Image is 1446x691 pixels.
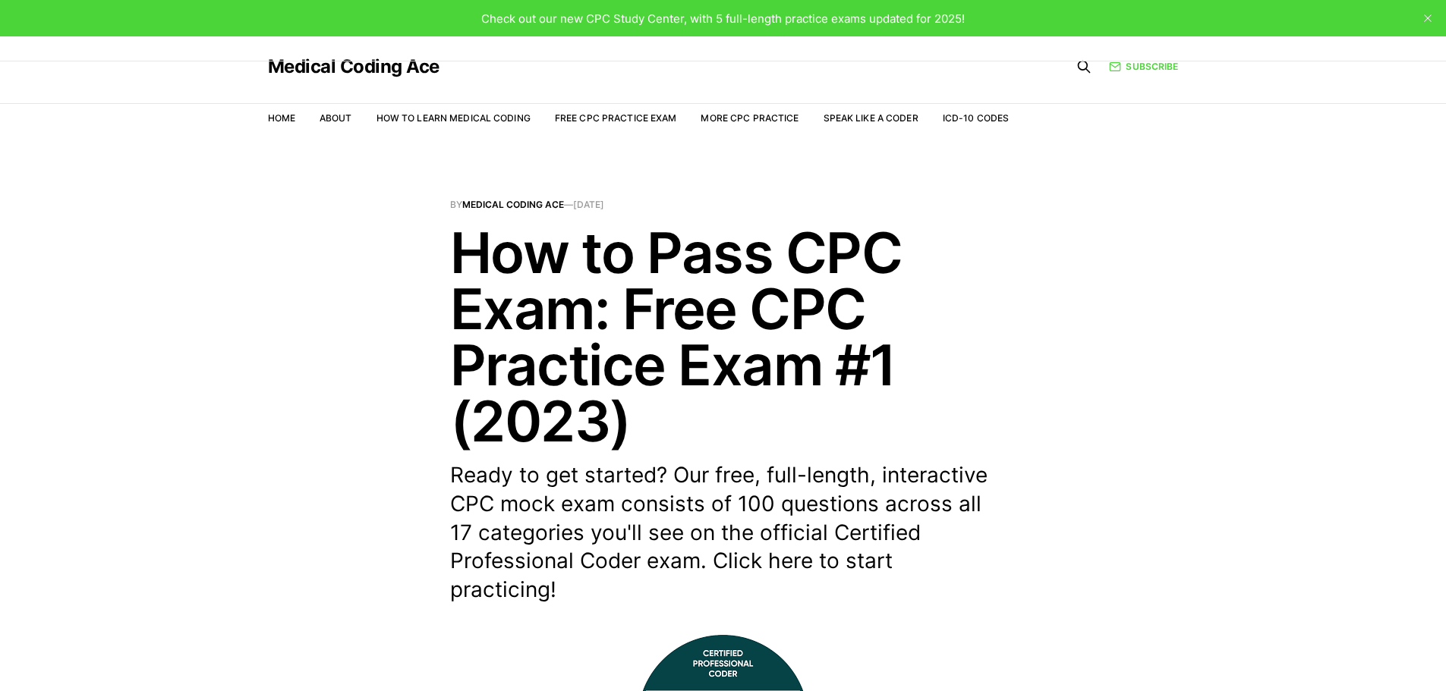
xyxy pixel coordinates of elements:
[1416,6,1440,30] button: close
[1199,617,1446,691] iframe: portal-trigger
[268,112,295,124] a: Home
[450,225,997,449] h1: How to Pass CPC Exam: Free CPC Practice Exam #1 (2023)
[824,112,918,124] a: Speak Like a Coder
[450,200,997,209] span: By —
[943,112,1009,124] a: ICD-10 Codes
[701,112,799,124] a: More CPC Practice
[376,112,531,124] a: How to Learn Medical Coding
[320,112,352,124] a: About
[481,11,965,26] span: Check out our new CPC Study Center, with 5 full-length practice exams updated for 2025!
[1109,59,1178,74] a: Subscribe
[450,461,997,605] p: Ready to get started? Our free, full-length, interactive CPC mock exam consists of 100 questions ...
[462,199,564,210] a: Medical Coding Ace
[555,112,677,124] a: Free CPC Practice Exam
[268,58,439,76] a: Medical Coding Ace
[573,199,604,210] time: [DATE]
